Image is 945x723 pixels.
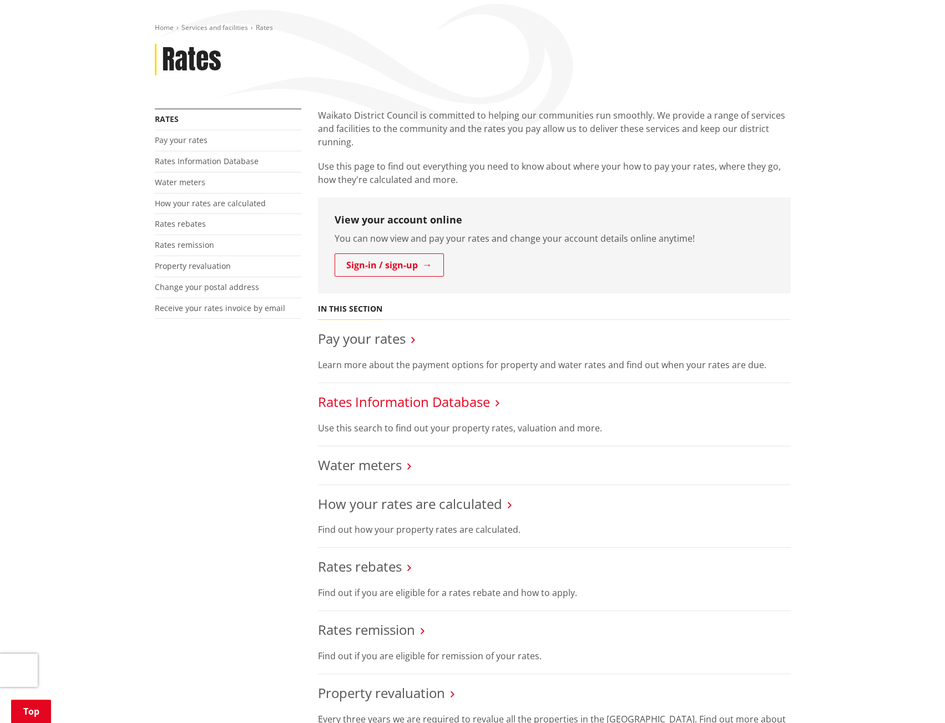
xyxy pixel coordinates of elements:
a: Water meters [155,177,205,187]
a: How your rates are calculated [155,198,266,208]
span: Rates [256,23,273,32]
h3: View your account online [335,214,774,226]
a: Sign-in / sign-up [335,253,444,277]
a: Home [155,23,174,32]
p: You can now view and pay your rates and change your account details online anytime! [335,232,774,245]
h1: Rates [162,44,221,76]
a: Rates remission [318,620,415,639]
a: Rates [155,114,179,124]
a: Rates rebates [318,557,402,576]
a: Change your postal address [155,282,259,292]
h5: In this section [318,304,382,314]
p: Learn more about the payment options for property and water rates and find out when your rates ar... [318,358,791,371]
a: Water meters [318,456,402,474]
a: Rates remission [155,240,214,250]
nav: breadcrumb [155,23,791,33]
p: Find out how your property rates are calculated. [318,523,791,536]
a: Top [11,700,51,723]
a: How your rates are calculated [318,495,502,513]
iframe: Messenger Launcher [894,676,934,716]
p: Find out if you are eligible for a rates rebate and how to apply. [318,586,791,599]
p: Waikato District Council is committed to helping our communities run smoothly. We provide a range... [318,109,791,149]
a: Pay your rates [318,329,406,348]
a: Services and facilities [181,23,248,32]
p: Find out if you are eligible for remission of your rates. [318,649,791,663]
p: Use this search to find out your property rates, valuation and more. [318,421,791,435]
a: Property revaluation [318,684,445,702]
a: Rates rebates [155,218,206,229]
a: Rates Information Database [155,156,259,166]
a: Receive your rates invoice by email [155,303,285,313]
p: Use this page to find out everything you need to know about where your how to pay your rates, whe... [318,160,791,186]
a: Pay your rates [155,135,208,145]
a: Property revaluation [155,261,231,271]
a: Rates Information Database [318,393,490,411]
